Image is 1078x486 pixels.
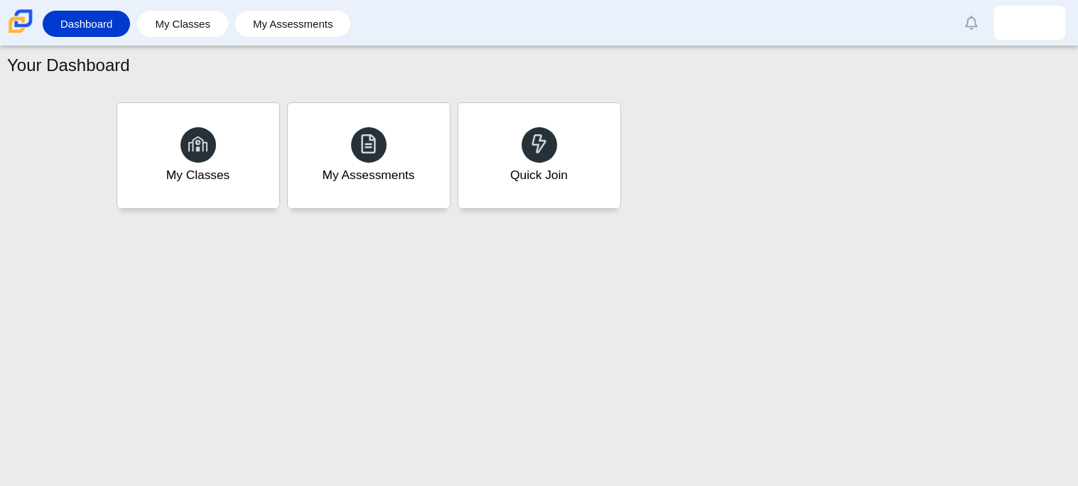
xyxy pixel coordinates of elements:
div: My Classes [166,166,230,184]
div: My Assessments [323,166,415,184]
a: Quick Join [458,102,621,209]
a: Dashboard [50,11,123,37]
a: My Assessments [287,102,451,209]
a: juan.fuentes.GywFhC [994,6,1065,40]
a: My Classes [117,102,280,209]
a: My Assessments [242,11,344,37]
a: My Classes [144,11,221,37]
a: Carmen School of Science & Technology [6,26,36,38]
img: juan.fuentes.GywFhC [1018,11,1041,34]
div: Quick Join [510,166,568,184]
h1: Your Dashboard [7,53,130,77]
img: Carmen School of Science & Technology [6,6,36,36]
a: Alerts [956,7,987,38]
